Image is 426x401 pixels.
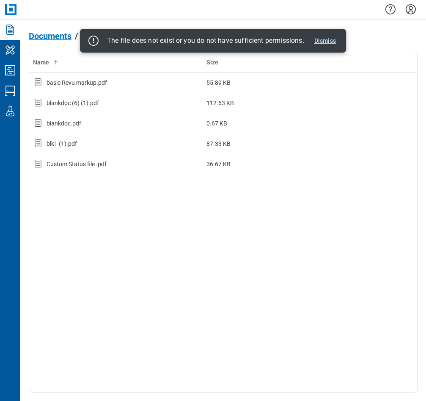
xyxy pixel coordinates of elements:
[404,2,418,17] button: Settings
[33,58,200,67] div: Name
[206,58,373,67] div: Size
[203,154,377,174] td: 36.67 KB
[203,113,377,134] td: 0.67 KB
[47,119,81,128] div: blankdoc.pdf
[203,134,377,154] td: 87.33 KB
[47,78,107,87] div: basic Revu markup.pdf
[75,31,78,41] div: /
[3,84,17,97] svg: Studio Sessions
[311,36,339,46] button: Dismiss
[47,139,77,148] div: blk1 (1).pdf
[3,104,17,118] svg: Labs
[29,31,71,41] span: Documents
[47,160,107,168] div: Custom Status file .pdf
[107,36,304,45] div: The file does not exist or you do not have sufficient permissions.
[203,93,377,113] td: 112.63 KB
[3,23,17,36] svg: Documents
[3,43,17,57] svg: My Workspace
[47,99,99,107] div: blankdoc (6) (1).pdf
[3,64,17,77] svg: Studio Projects
[29,52,417,175] table: bb-data-table
[203,72,377,93] td: 55.89 KB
